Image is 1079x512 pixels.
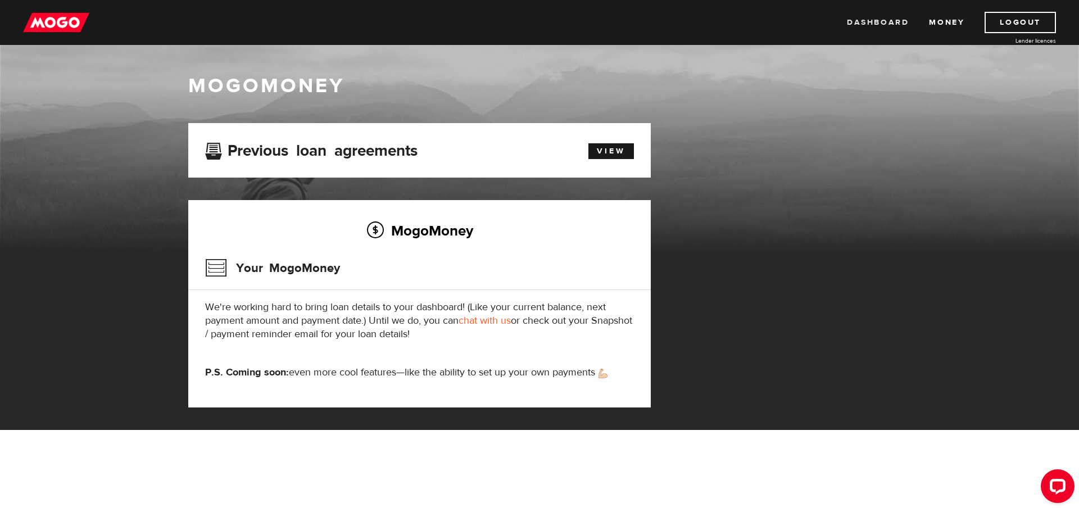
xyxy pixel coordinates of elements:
a: Dashboard [847,12,909,33]
a: Lender licences [972,37,1056,45]
a: Logout [985,12,1056,33]
p: even more cool features—like the ability to set up your own payments [205,366,634,379]
h3: Previous loan agreements [205,142,418,156]
p: We're working hard to bring loan details to your dashboard! (Like your current balance, next paym... [205,301,634,341]
strong: P.S. Coming soon: [205,366,289,379]
h2: MogoMoney [205,219,634,242]
a: chat with us [459,314,511,327]
h1: MogoMoney [188,74,891,98]
iframe: LiveChat chat widget [1032,465,1079,512]
h3: Your MogoMoney [205,253,340,283]
a: View [588,143,634,159]
img: mogo_logo-11ee424be714fa7cbb0f0f49df9e16ec.png [23,12,89,33]
img: strong arm emoji [599,369,607,378]
a: Money [929,12,964,33]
